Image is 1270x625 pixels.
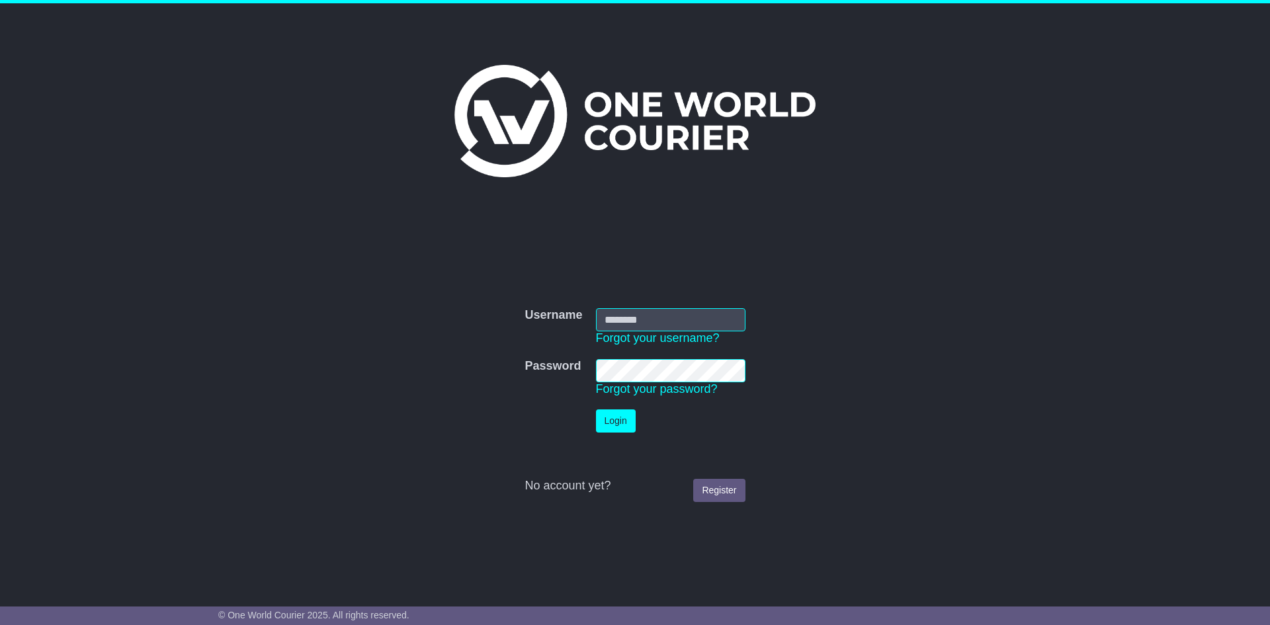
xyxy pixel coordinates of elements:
img: One World [454,65,816,177]
a: Register [693,479,745,502]
div: No account yet? [525,479,745,493]
span: © One World Courier 2025. All rights reserved. [218,610,409,620]
a: Forgot your username? [596,331,720,345]
button: Login [596,409,636,433]
a: Forgot your password? [596,382,718,396]
label: Username [525,308,582,323]
label: Password [525,359,581,374]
